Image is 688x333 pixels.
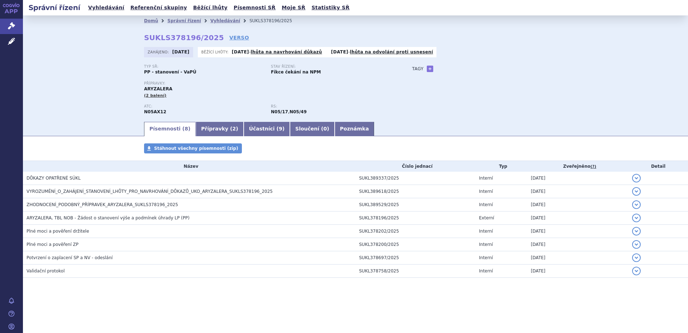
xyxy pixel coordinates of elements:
[144,93,167,98] span: (2 balení)
[128,3,189,13] a: Referenční skupiny
[591,164,596,169] abbr: (?)
[479,189,493,194] span: Interní
[355,265,476,278] td: SUKL378758/2025
[144,104,264,109] p: ATC:
[144,70,196,75] strong: PP - stanovení - VaPÚ
[271,104,398,115] div: ,
[479,255,493,260] span: Interní
[196,122,243,136] a: Přípravky (2)
[232,49,249,54] strong: [DATE]
[309,3,352,13] a: Statistiky SŘ
[632,187,641,196] button: detail
[27,189,273,194] span: VYROZUMĚNÍ_O_ZAHÁJENÍ_STANOVENÍ_LHŮTY_PRO_NAVRHOVÁNÍ_DŮKAZŮ_UKO_ARYZALERA_SUKLS378196_2025
[527,211,629,225] td: [DATE]
[27,229,89,234] span: Plné moci a pověření držitele
[527,238,629,251] td: [DATE]
[154,146,238,151] span: Stáhnout všechny písemnosti (zip)
[233,126,236,132] span: 2
[632,174,641,182] button: detail
[249,15,301,26] li: SUKLS378196/2025
[271,65,391,69] p: Stav řízení:
[632,253,641,262] button: detail
[27,242,78,247] span: Plné moci a pověření ZP
[479,202,493,207] span: Interní
[27,268,65,273] span: Validační protokol
[144,18,158,23] a: Domů
[527,265,629,278] td: [DATE]
[527,251,629,265] td: [DATE]
[23,161,355,172] th: Název
[271,109,288,114] strong: aripiprazol, p.o.
[632,227,641,236] button: detail
[355,225,476,238] td: SUKL378202/2025
[23,3,86,13] h2: Správní řízení
[355,211,476,225] td: SUKL378196/2025
[355,198,476,211] td: SUKL389529/2025
[632,214,641,222] button: detail
[527,172,629,185] td: [DATE]
[479,268,493,273] span: Interní
[210,18,240,23] a: Vyhledávání
[527,225,629,238] td: [DATE]
[144,33,224,42] strong: SUKLS378196/2025
[144,143,242,153] a: Stáhnout všechny písemnosti (zip)
[632,267,641,275] button: detail
[279,3,307,13] a: Moje SŘ
[355,238,476,251] td: SUKL378200/2025
[232,49,322,55] p: -
[290,109,307,114] strong: parciální agonisté dopaminových receptorů, p.o.
[27,202,178,207] span: ZHODNOCENÍ_PODOBNÝ_PŘÍPRAVEK_ARYZALERA_SUKLS378196_2025
[251,49,322,54] a: lhůta na navrhování důkazů
[290,122,334,136] a: Sloučení (0)
[632,240,641,249] button: detail
[323,126,327,132] span: 0
[427,66,433,72] a: +
[412,65,424,73] h3: Tagy
[144,65,264,69] p: Typ SŘ:
[527,161,629,172] th: Zveřejněno
[144,109,166,114] strong: ARIPIPRAZOL
[229,34,249,41] a: VERSO
[476,161,527,172] th: Typ
[27,176,81,181] span: DŮKAZY OPATŘENÉ SÚKL
[144,122,196,136] a: Písemnosti (8)
[231,3,278,13] a: Písemnosti SŘ
[201,49,230,55] span: Běžící lhůty:
[350,49,433,54] a: lhůta na odvolání proti usnesení
[271,70,321,75] strong: Fikce čekání na NPM
[632,200,641,209] button: detail
[355,251,476,265] td: SUKL378697/2025
[355,161,476,172] th: Číslo jednací
[479,229,493,234] span: Interní
[355,185,476,198] td: SUKL389618/2025
[527,198,629,211] td: [DATE]
[527,185,629,198] td: [DATE]
[144,81,398,86] p: Přípravky:
[279,126,282,132] span: 9
[331,49,348,54] strong: [DATE]
[148,49,170,55] span: Zahájeno:
[191,3,230,13] a: Běžící lhůty
[244,122,290,136] a: Účastníci (9)
[86,3,126,13] a: Vyhledávání
[144,86,172,91] span: ARYZALERA
[479,215,494,220] span: Externí
[479,176,493,181] span: Interní
[167,18,201,23] a: Správní řízení
[335,122,374,136] a: Poznámka
[172,49,190,54] strong: [DATE]
[185,126,188,132] span: 8
[479,242,493,247] span: Interní
[27,255,113,260] span: Potvrzení o zaplacení SP a NV - odeslání
[271,104,391,109] p: RS:
[27,215,190,220] span: ARYZALERA, TBL NOB - Žádost o stanovení výše a podmínek úhrady LP (PP)
[355,172,476,185] td: SUKL389337/2025
[629,161,688,172] th: Detail
[331,49,433,55] p: -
